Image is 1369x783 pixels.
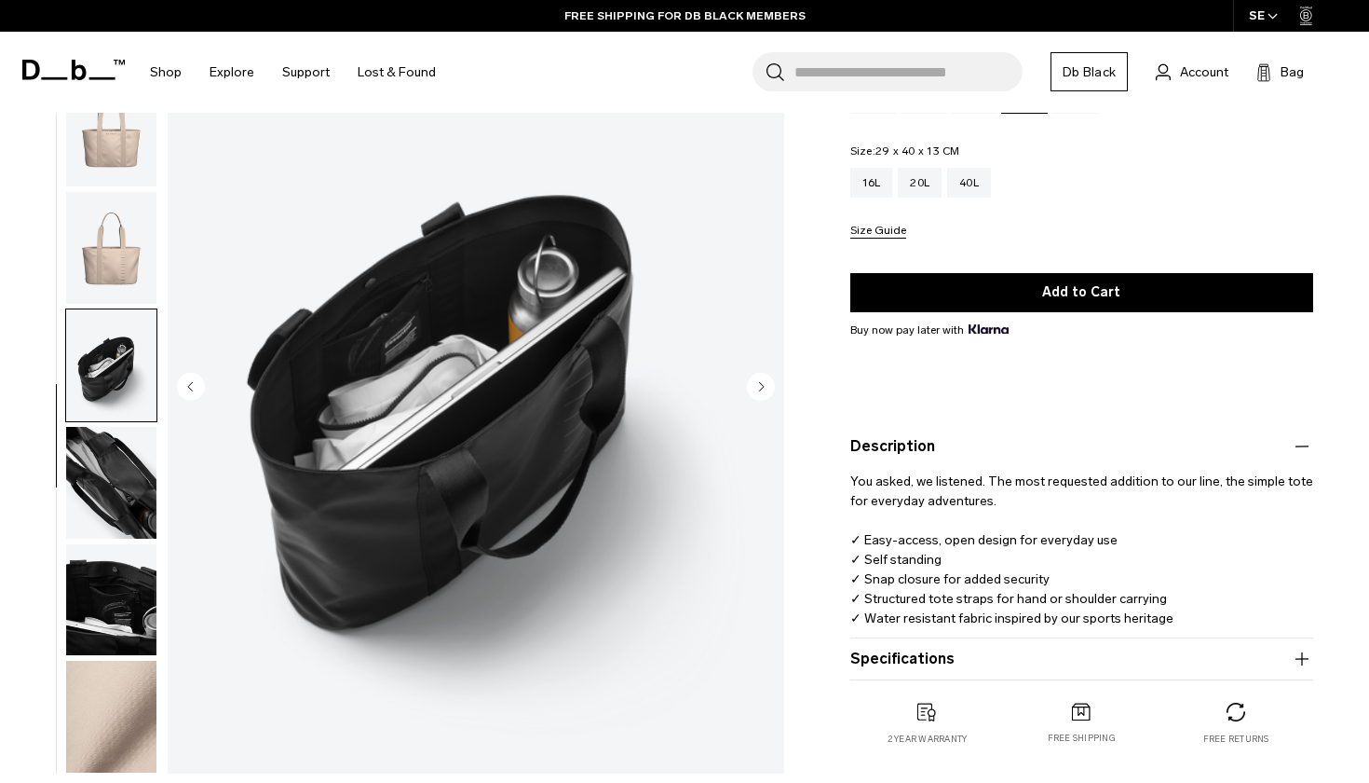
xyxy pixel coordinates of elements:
[1203,733,1269,746] p: Free returns
[969,324,1009,334] img: {"height" => 20, "alt" => "Klarna"}
[850,145,960,157] legend: Size:
[898,168,942,198] a: 20L
[1050,52,1128,91] a: Db Black
[564,7,806,24] a: FREE SHIPPING FOR DB BLACK MEMBERS
[66,427,156,539] img: Essential Tote 16L Fogbow Beige
[850,322,1009,338] span: Buy now pay later with
[850,435,1313,458] button: Description
[850,225,906,239] button: Size Guide
[282,39,330,105] a: Support
[66,309,156,421] img: Essential Tote 16L Fogbow Beige
[65,543,157,656] button: Essential Tote 16L Fogbow Beige
[150,39,182,105] a: Shop
[947,168,991,198] a: 40L
[358,39,436,105] a: Lost & Found
[65,660,157,774] button: MATERIAL_essential_fogbowbeige.jpg
[168,3,784,774] img: Essential Tote 16L Fogbow Beige
[65,74,157,187] button: Essential Tote 16L Fogbow Beige
[888,733,968,746] p: 2 year warranty
[875,144,960,158] span: 29 x 40 x 13 CM
[65,426,157,540] button: Essential Tote 16L Fogbow Beige
[66,543,156,655] img: Essential Tote 16L Fogbow Beige
[1256,61,1304,83] button: Bag
[850,458,1313,628] p: You asked, we listened. The most requested addition to our line, the simple tote for everyday adv...
[1156,61,1228,83] a: Account
[66,661,156,773] img: MATERIAL_essential_fogbowbeige.jpg
[177,372,205,404] button: Previous slide
[65,191,157,305] button: Essential Tote 16L Fogbow Beige
[747,372,775,404] button: Next slide
[65,309,157,422] button: Essential Tote 16L Fogbow Beige
[850,168,893,198] a: 16L
[1048,732,1116,745] p: Free shipping
[136,32,450,113] nav: Main Navigation
[66,75,156,186] img: Essential Tote 16L Fogbow Beige
[1180,62,1228,82] span: Account
[168,3,784,774] li: 5 / 8
[1281,62,1304,82] span: Bag
[210,39,254,105] a: Explore
[66,192,156,304] img: Essential Tote 16L Fogbow Beige
[850,648,1313,670] button: Specifications
[850,273,1313,312] button: Add to Cart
